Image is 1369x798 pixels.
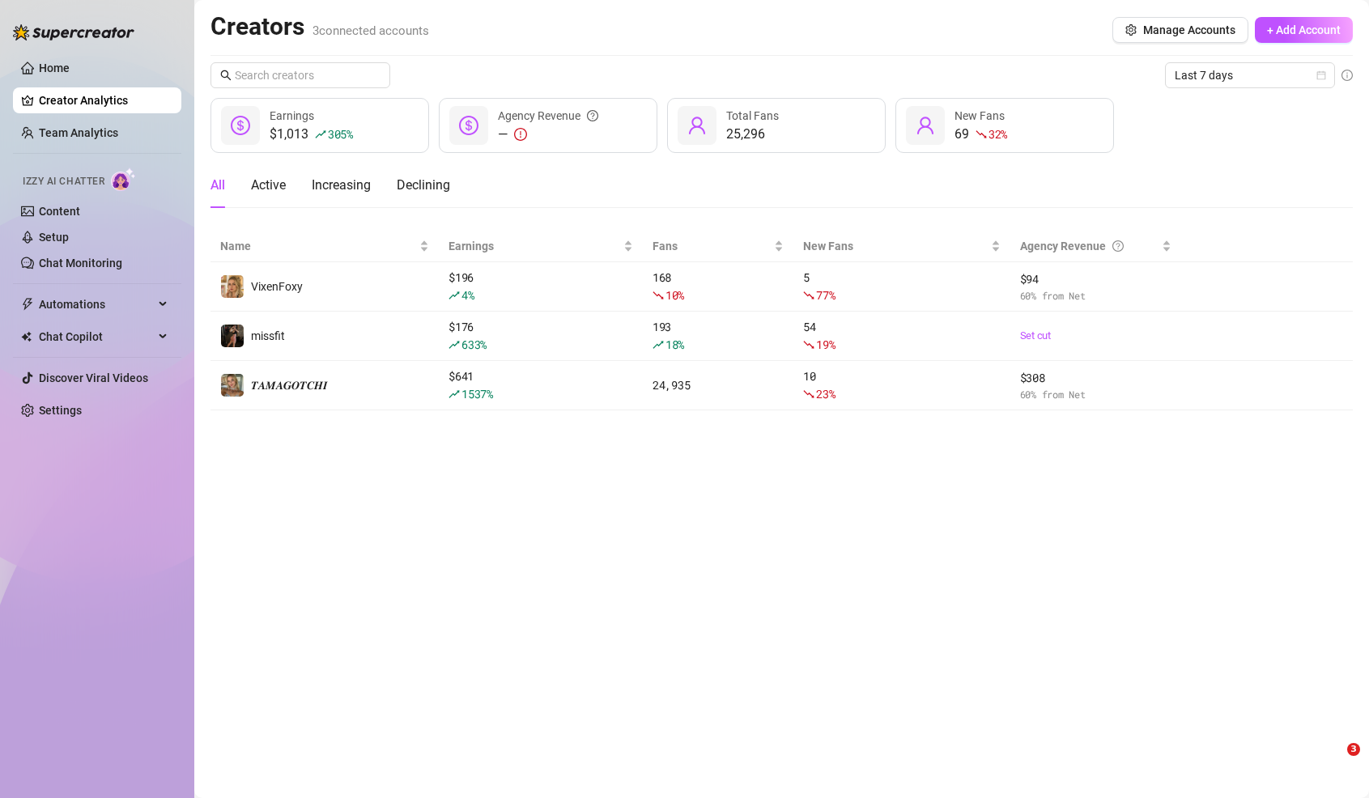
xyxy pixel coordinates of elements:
span: VixenFoxy [251,280,303,293]
button: Manage Accounts [1112,17,1248,43]
span: 305 % [328,126,353,142]
a: Discover Viral Videos [39,371,148,384]
div: $ 196 [449,269,633,304]
span: Earnings [449,237,620,255]
span: missfit [251,329,285,342]
a: Setup [39,231,69,244]
img: missfit [221,325,244,347]
a: Set cut [1020,328,1172,344]
th: New Fans [793,231,1010,262]
input: Search creators [235,66,368,84]
span: question-circle [587,107,598,125]
span: rise [449,339,460,350]
span: 3 connected accounts [312,23,429,38]
span: 18 % [665,337,684,352]
span: $ 308 [1020,369,1172,387]
a: Content [39,205,80,218]
span: dollar-circle [231,116,250,135]
span: New Fans [954,109,1005,122]
span: dollar-circle [459,116,478,135]
div: — [498,125,598,144]
span: info-circle [1341,70,1353,81]
div: 5 [803,269,1001,304]
span: fall [976,129,987,140]
span: Fans [653,237,771,255]
span: fall [803,339,814,350]
span: Automations [39,291,154,317]
span: calendar [1316,70,1326,80]
span: 19 % [816,337,835,352]
span: Total Fans [726,109,779,122]
div: Agency Revenue [498,107,598,125]
div: 168 [653,269,784,304]
span: rise [449,290,460,301]
span: Earnings [270,109,314,122]
span: 𝑻𝑨𝑴𝑨𝑮𝑶𝑻𝑪𝑯𝑰 [251,379,328,392]
div: Agency Revenue [1020,237,1159,255]
img: AI Chatter [111,168,136,191]
img: Chat Copilot [21,331,32,342]
span: user [916,116,935,135]
span: Manage Accounts [1143,23,1235,36]
span: Last 7 days [1175,63,1325,87]
span: thunderbolt [21,298,34,311]
span: fall [653,290,664,301]
div: 25,296 [726,125,779,144]
span: 4 % [461,287,474,303]
span: fall [803,290,814,301]
span: rise [449,388,460,400]
button: + Add Account [1255,17,1353,43]
span: 1537 % [461,386,493,401]
span: search [220,70,232,81]
span: Name [220,237,416,255]
a: Creator Analytics [39,87,168,113]
span: 633 % [461,337,487,352]
span: Izzy AI Chatter [23,174,104,189]
span: Chat Copilot [39,324,154,350]
span: 10 % [665,287,684,303]
img: 𝑻𝑨𝑴𝑨𝑮𝑶𝑻𝑪𝑯𝑰 [221,374,244,397]
div: 54 [803,318,1001,354]
span: 3 [1347,743,1360,756]
a: Settings [39,404,82,417]
div: $ 176 [449,318,633,354]
span: New Fans [803,237,988,255]
div: Increasing [312,176,371,195]
span: + Add Account [1267,23,1341,36]
div: All [210,176,225,195]
img: VixenFoxy [221,275,244,298]
span: fall [803,388,814,400]
iframe: Intercom live chat [1314,743,1353,782]
div: Active [251,176,286,195]
a: Chat Monitoring [39,257,122,270]
span: rise [315,129,326,140]
div: $ 641 [449,367,633,403]
span: 32 % [988,126,1007,142]
a: Team Analytics [39,126,118,139]
img: logo-BBDzfeDw.svg [13,24,134,40]
span: 77 % [816,287,835,303]
th: Fans [643,231,793,262]
div: $1,013 [270,125,353,144]
span: $ 94 [1020,270,1172,288]
span: exclamation-circle [514,128,527,141]
div: 24,935 [653,376,784,394]
th: Name [210,231,439,262]
h2: Creators [210,11,429,42]
span: question-circle [1112,237,1124,255]
span: user [687,116,707,135]
th: Earnings [439,231,643,262]
div: 10 [803,367,1001,403]
div: Declining [397,176,450,195]
span: 60 % from Net [1020,288,1172,303]
span: setting [1125,24,1137,36]
a: Home [39,62,70,74]
div: 69 [954,125,1007,144]
div: 193 [653,318,784,354]
span: rise [653,339,664,350]
span: 23 % [816,386,835,401]
span: 60 % from Net [1020,387,1172,402]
